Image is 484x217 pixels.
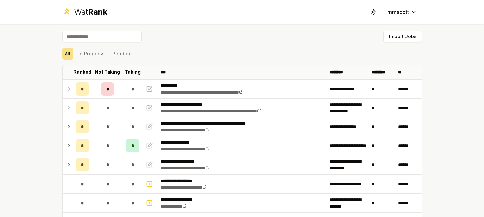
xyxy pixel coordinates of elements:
[387,8,409,16] span: mmscott
[76,48,107,60] button: In Progress
[383,31,422,42] button: Import Jobs
[62,48,73,60] button: All
[382,6,422,18] button: mmscott
[74,7,107,17] div: Wat
[110,48,134,60] button: Pending
[62,7,108,17] a: WatRank
[125,69,141,75] p: Taking
[73,69,91,75] p: Ranked
[88,7,107,17] span: Rank
[95,69,120,75] p: Not Taking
